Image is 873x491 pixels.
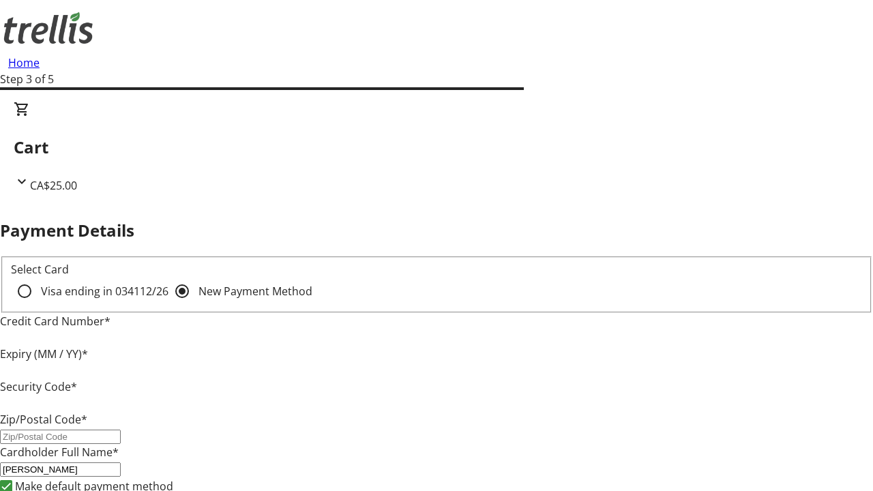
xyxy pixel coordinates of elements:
[11,261,862,278] div: Select Card
[41,284,168,299] span: Visa ending in 0341
[14,135,859,160] h2: Cart
[14,101,859,194] div: CartCA$25.00
[140,284,168,299] span: 12/26
[30,178,77,193] span: CA$25.00
[196,283,312,299] label: New Payment Method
